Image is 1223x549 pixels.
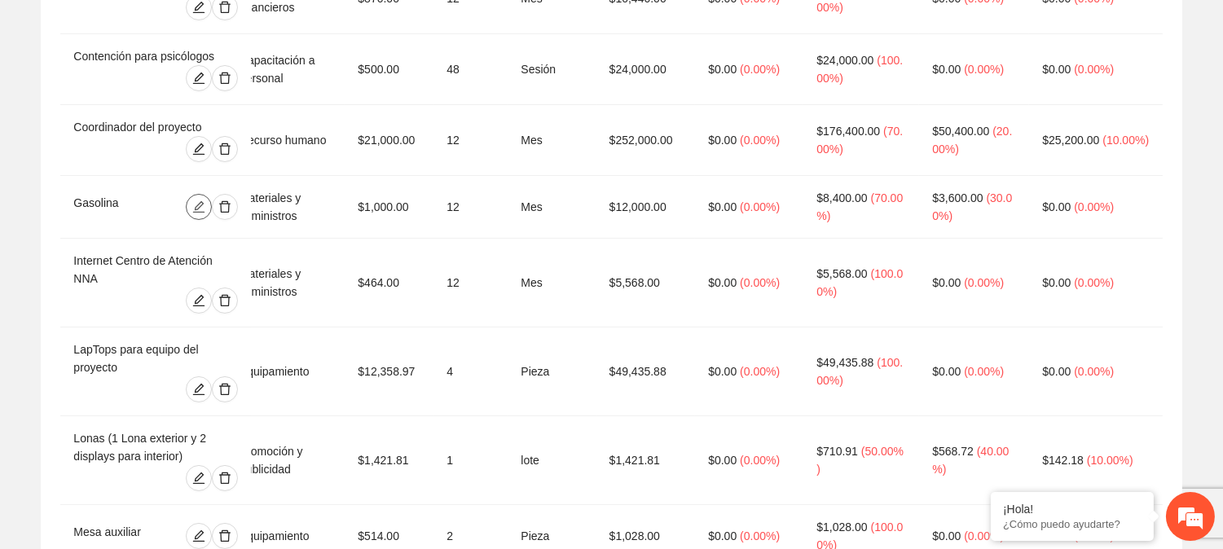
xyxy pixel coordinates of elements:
[267,8,306,47] div: Minimizar ventana de chat en vivo
[211,65,237,91] button: delete
[1087,454,1133,467] span: ( 10.00% )
[212,294,236,307] span: delete
[816,520,867,534] span: $1,028.00
[740,134,780,147] span: ( 0.00% )
[227,416,345,505] td: Promoción y publicidad
[708,454,737,467] span: $0.00
[816,125,880,138] span: $176,400.00
[708,529,737,542] span: $0.00
[1042,365,1071,378] span: $0.00
[212,200,236,213] span: delete
[932,125,989,138] span: $50,400.00
[932,63,961,76] span: $0.00
[186,143,210,156] span: edit
[185,523,211,549] button: edit
[816,54,873,67] span: $24,000.00
[1074,200,1114,213] span: ( 0.00% )
[212,143,236,156] span: delete
[433,176,508,239] td: 12
[596,105,696,176] td: $252,000.00
[708,276,737,289] span: $0.00
[816,356,873,369] span: $49,435.88
[186,200,210,213] span: edit
[73,429,237,465] div: Lonas (1 Lona exterior y 2 displays para interior)
[186,383,210,396] span: edit
[1074,365,1114,378] span: ( 0.00% )
[185,465,211,491] button: edit
[227,239,345,327] td: Materiales y suministros
[708,365,737,378] span: $0.00
[185,136,211,162] button: edit
[211,523,237,549] button: delete
[932,445,1009,476] span: ( 40.00% )
[1003,503,1142,516] div: ¡Hola!
[1102,134,1149,147] span: ( 10.00% )
[73,523,163,549] div: Mesa auxiliar
[345,34,433,105] td: $500.00
[73,47,237,65] div: Contención para psicólogos
[433,34,508,105] td: 48
[345,105,433,176] td: $21,000.00
[1042,63,1071,76] span: $0.00
[211,376,237,402] button: delete
[816,191,867,204] span: $8,400.00
[73,118,237,136] div: Coordinador del proyecto
[708,134,737,147] span: $0.00
[740,454,780,467] span: ( 0.00% )
[1003,518,1142,530] p: ¿Cómo puedo ayudarte?
[708,200,737,213] span: $0.00
[186,72,210,85] span: edit
[212,529,236,542] span: delete
[73,340,237,376] div: LapTops para equipo del proyecto
[433,239,508,327] td: 12
[708,63,737,76] span: $0.00
[227,105,345,176] td: Recurso humano
[186,294,210,307] span: edit
[508,105,596,176] td: Mes
[508,176,596,239] td: Mes
[964,365,1004,378] span: ( 0.00% )
[740,200,780,213] span: ( 0.00% )
[212,383,236,396] span: delete
[227,327,345,416] td: Equipamiento
[596,176,696,239] td: $12,000.00
[740,365,780,378] span: ( 0.00% )
[932,365,961,378] span: $0.00
[227,34,345,105] td: Capacitación a personal
[211,136,237,162] button: delete
[932,191,983,204] span: $3,600.00
[185,194,211,220] button: edit
[73,252,237,288] div: Internet Centro de Atención NNA
[508,416,596,505] td: lote
[1074,63,1114,76] span: ( 0.00% )
[816,267,867,280] span: $5,568.00
[740,63,780,76] span: ( 0.00% )
[212,472,236,485] span: delete
[345,416,433,505] td: $1,421.81
[212,72,236,85] span: delete
[816,445,858,458] span: $710.91
[932,276,961,289] span: $0.00
[345,327,433,416] td: $12,358.97
[433,105,508,176] td: 12
[185,65,211,91] button: edit
[211,194,237,220] button: delete
[85,83,274,104] div: Chatee con nosotros ahora
[508,239,596,327] td: Mes
[508,34,596,105] td: Sesión
[211,288,237,314] button: delete
[345,176,433,239] td: $1,000.00
[1042,200,1071,213] span: $0.00
[211,465,237,491] button: delete
[8,371,310,428] textarea: Escriba su mensaje y pulse “Intro”
[596,34,696,105] td: $24,000.00
[596,416,696,505] td: $1,421.81
[596,239,696,327] td: $5,568.00
[1042,454,1084,467] span: $142.18
[964,63,1004,76] span: ( 0.00% )
[740,276,780,289] span: ( 0.00% )
[1074,276,1114,289] span: ( 0.00% )
[227,176,345,239] td: Materiales y suministros
[345,239,433,327] td: $464.00
[185,376,211,402] button: edit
